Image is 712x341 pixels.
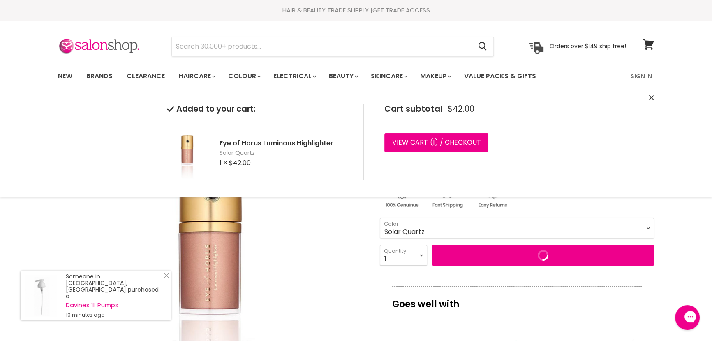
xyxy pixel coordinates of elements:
[220,158,227,168] span: 1 ×
[447,104,474,114] span: $42.00
[220,139,350,147] h2: Eye of Horus Luminous Highlighter
[626,68,657,85] a: Sign In
[414,68,456,85] a: Makeup
[229,158,251,168] span: $42.00
[472,37,493,56] button: Search
[48,64,664,88] nav: Main
[365,68,412,85] a: Skincare
[48,6,664,14] div: HAIR & BEAUTY TRADE SUPPLY |
[21,271,62,320] a: Visit product page
[172,37,472,56] input: Search
[649,94,654,103] button: Close
[671,302,704,333] iframe: Gorgias live chat messenger
[432,138,435,147] span: 1
[384,103,442,114] span: Cart subtotal
[380,245,427,266] select: Quantity
[66,302,163,308] a: Davines 1L Pumps
[458,68,542,85] a: Value Packs & Gifts
[220,149,350,157] span: Solar Quartz
[267,68,321,85] a: Electrical
[66,312,163,318] small: 10 minutes ago
[167,104,350,114] h2: Added to your cart:
[52,68,79,85] a: New
[173,68,220,85] a: Haircare
[392,286,642,313] p: Goes well with
[164,273,169,278] svg: Close Icon
[66,273,163,318] div: Someone in [GEOGRAPHIC_DATA], [GEOGRAPHIC_DATA] purchased a
[384,133,488,152] a: View cart (1) / Checkout
[323,68,363,85] a: Beauty
[222,68,266,85] a: Colour
[120,68,171,85] a: Clearance
[167,125,208,180] img: Eye of Horus Luminous Highlighter
[80,68,119,85] a: Brands
[171,37,494,56] form: Product
[372,6,430,14] a: GET TRADE ACCESS
[161,273,169,281] a: Close Notification
[550,42,626,50] p: Orders over $149 ship free!
[52,64,584,88] ul: Main menu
